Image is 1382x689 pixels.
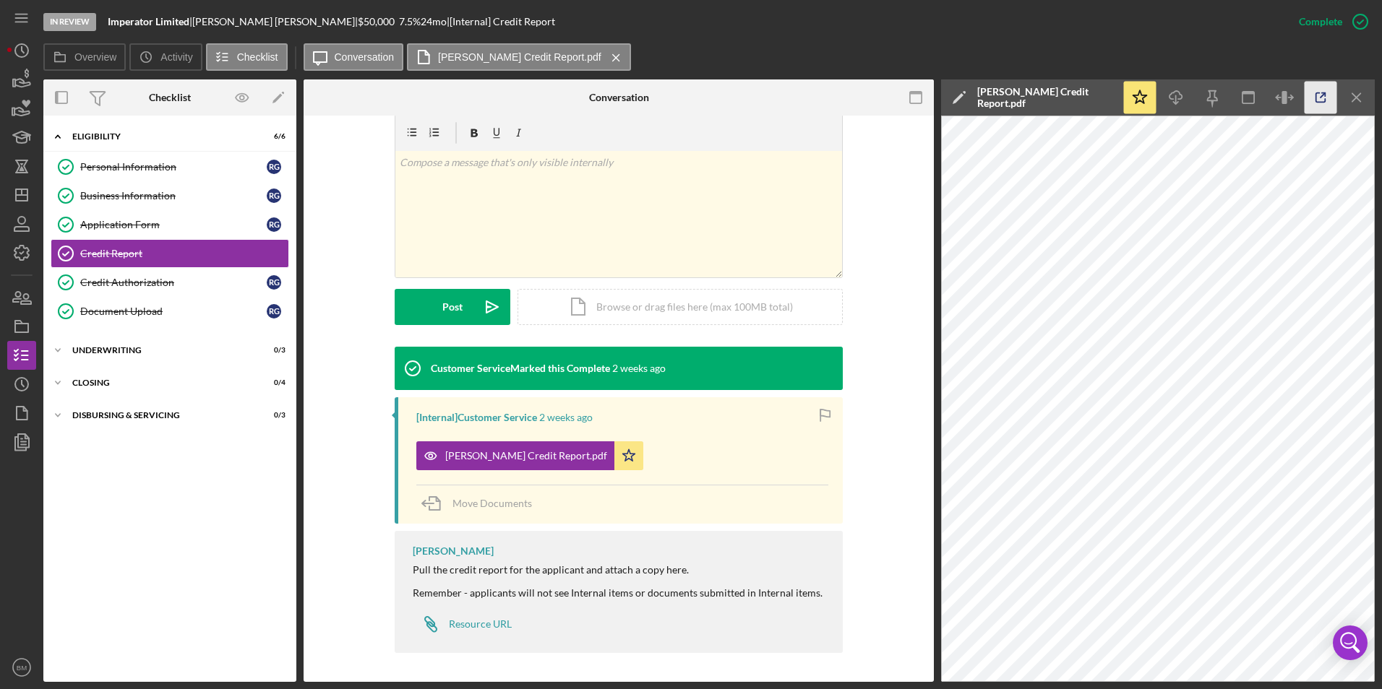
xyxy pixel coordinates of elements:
a: Document UploadRG [51,297,289,326]
div: R G [267,275,281,290]
button: BM [7,653,36,682]
div: Pull the credit report for the applicant and attach a copy here. Remember - applicants will not s... [413,564,823,599]
button: Move Documents [416,485,546,521]
div: Personal Information [80,161,267,173]
div: 7.5 % [399,16,421,27]
div: [PERSON_NAME] [413,545,494,557]
div: | [108,16,192,27]
label: Conversation [335,51,395,63]
div: Eligibility [72,132,249,141]
a: Credit AuthorizationRG [51,268,289,297]
button: Checklist [206,43,288,71]
b: Imperator Limited [108,15,189,27]
text: BM [17,664,27,672]
div: [PERSON_NAME] Credit Report.pdf [977,86,1115,109]
div: Document Upload [80,305,267,317]
label: Activity [160,51,192,63]
button: [PERSON_NAME] Credit Report.pdf [407,43,631,71]
time: 2025-09-04 23:47 [539,412,593,423]
div: Resource URL [449,618,512,630]
a: Resource URL [413,610,512,638]
div: | [Internal] Credit Report [447,16,555,27]
label: Checklist [237,51,278,63]
div: Open Intercom Messenger [1333,625,1368,660]
div: Conversation [589,92,649,103]
div: 0 / 3 [259,411,286,420]
button: Post [395,289,510,325]
div: Closing [72,378,249,387]
a: Application FormRG [51,210,289,239]
div: 0 / 4 [259,378,286,387]
div: Complete [1299,7,1342,36]
div: Credit Authorization [80,277,267,288]
div: Post [442,289,463,325]
div: R G [267,160,281,174]
span: Move Documents [452,497,532,509]
button: Overview [43,43,126,71]
div: 6 / 6 [259,132,286,141]
div: In Review [43,13,96,31]
label: [PERSON_NAME] Credit Report.pdf [438,51,601,63]
div: Business Information [80,190,267,201]
div: Checklist [149,92,191,103]
div: R G [267,304,281,318]
label: Overview [74,51,116,63]
a: Personal InformationRG [51,152,289,181]
button: Complete [1284,7,1375,36]
div: 24 mo [421,16,447,27]
button: Conversation [304,43,404,71]
div: [Internal] Customer Service [416,412,537,423]
a: Business InformationRG [51,181,289,210]
div: [PERSON_NAME] [PERSON_NAME] | [192,16,358,27]
div: 0 / 3 [259,346,286,355]
div: Application Form [80,219,267,230]
button: [PERSON_NAME] Credit Report.pdf [416,441,643,470]
div: [PERSON_NAME] Credit Report.pdf [445,450,607,461]
div: Customer Service Marked this Complete [431,363,610,374]
div: R G [267,217,281,232]
div: Credit Report [80,248,288,259]
div: R G [267,188,281,203]
span: $50,000 [358,15,395,27]
button: Activity [129,43,202,71]
div: Disbursing & Servicing [72,411,249,420]
div: Underwriting [72,346,249,355]
time: 2025-09-04 23:47 [612,363,666,374]
a: Credit Report [51,239,289,268]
